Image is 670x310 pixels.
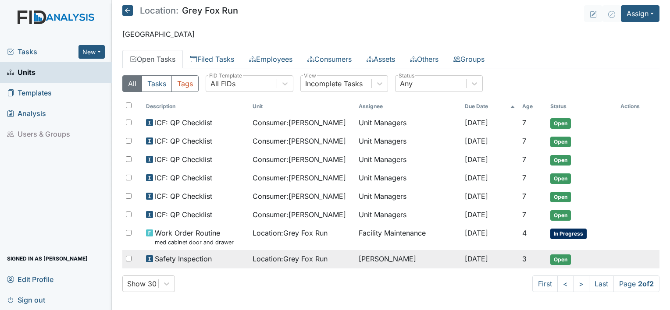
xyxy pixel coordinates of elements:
td: Unit Managers [355,151,461,169]
span: [DATE] [465,155,488,164]
h5: Grey Fox Run [122,5,238,16]
a: Tasks [7,46,78,57]
th: Toggle SortBy [519,99,547,114]
span: Open [550,254,571,265]
span: [DATE] [465,229,488,237]
button: New [78,45,105,59]
button: Assign [621,5,659,22]
span: 7 [522,137,526,145]
td: Unit Managers [355,114,461,132]
span: Consumer : [PERSON_NAME] [253,173,346,183]
span: Open [550,173,571,184]
span: Consumer : [PERSON_NAME] [253,136,346,146]
td: Unit Managers [355,187,461,206]
span: Open [550,155,571,166]
small: med cabinet door and drawer [155,238,234,247]
span: Units [7,66,36,79]
span: Location : Grey Fox Run [253,254,328,264]
span: Work Order Routine med cabinet door and drawer [155,228,234,247]
strong: 2 of 2 [638,279,654,288]
span: 3 [522,254,527,263]
span: Consumer : [PERSON_NAME] [253,191,346,201]
td: Unit Managers [355,206,461,224]
span: Open [550,210,571,221]
th: Actions [617,99,659,114]
button: All [122,75,142,92]
div: Any [400,78,413,89]
td: [PERSON_NAME] [355,250,461,268]
a: Groups [446,50,492,68]
a: Filed Tasks [183,50,242,68]
a: Open Tasks [122,50,183,68]
td: Facility Maintenance [355,224,461,250]
div: Show 30 [127,278,157,289]
span: ICF: QP Checklist [155,191,212,201]
span: [DATE] [465,210,488,219]
span: Page [613,275,659,292]
span: [DATE] [465,118,488,127]
input: Toggle All Rows Selected [126,102,132,108]
span: [DATE] [465,173,488,182]
th: Toggle SortBy [461,99,519,114]
span: 7 [522,210,526,219]
span: Analysis [7,107,46,120]
td: Unit Managers [355,132,461,151]
div: All FIDs [210,78,235,89]
span: [DATE] [465,192,488,201]
a: Consumers [300,50,359,68]
button: Tasks [142,75,172,92]
a: > [573,275,589,292]
span: Location: [140,6,178,15]
span: Templates [7,86,52,100]
a: Employees [242,50,300,68]
span: Sign out [7,293,45,306]
div: Incomplete Tasks [305,78,363,89]
a: Last [589,275,614,292]
span: ICF: QP Checklist [155,209,212,220]
th: Toggle SortBy [547,99,617,114]
a: Others [403,50,446,68]
span: [DATE] [465,254,488,263]
button: Tags [171,75,199,92]
span: [DATE] [465,137,488,145]
span: 4 [522,229,527,237]
span: In Progress [550,229,587,239]
span: ICF: QP Checklist [155,136,212,146]
th: Toggle SortBy [143,99,249,114]
span: Safety Inspection [155,254,212,264]
a: < [557,275,574,292]
span: ICF: QP Checklist [155,154,212,165]
a: Assets [359,50,403,68]
div: Open Tasks [122,75,659,292]
span: Open [550,137,571,147]
span: Consumer : [PERSON_NAME] [253,209,346,220]
a: First [532,275,558,292]
span: 7 [522,155,526,164]
span: ICF: QP Checklist [155,173,212,183]
th: Toggle SortBy [249,99,355,114]
p: [GEOGRAPHIC_DATA] [122,29,659,39]
span: Signed in as [PERSON_NAME] [7,252,88,265]
span: Location : Grey Fox Run [253,228,328,238]
span: 7 [522,118,526,127]
div: Type filter [122,75,199,92]
th: Assignee [355,99,461,114]
span: Open [550,192,571,202]
nav: task-pagination [532,275,659,292]
span: Open [550,118,571,129]
td: Unit Managers [355,169,461,187]
span: 7 [522,192,526,201]
span: Edit Profile [7,272,53,286]
span: ICF: QP Checklist [155,117,212,128]
span: Consumer : [PERSON_NAME] [253,117,346,128]
span: 7 [522,173,526,182]
span: Consumer : [PERSON_NAME] [253,154,346,165]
